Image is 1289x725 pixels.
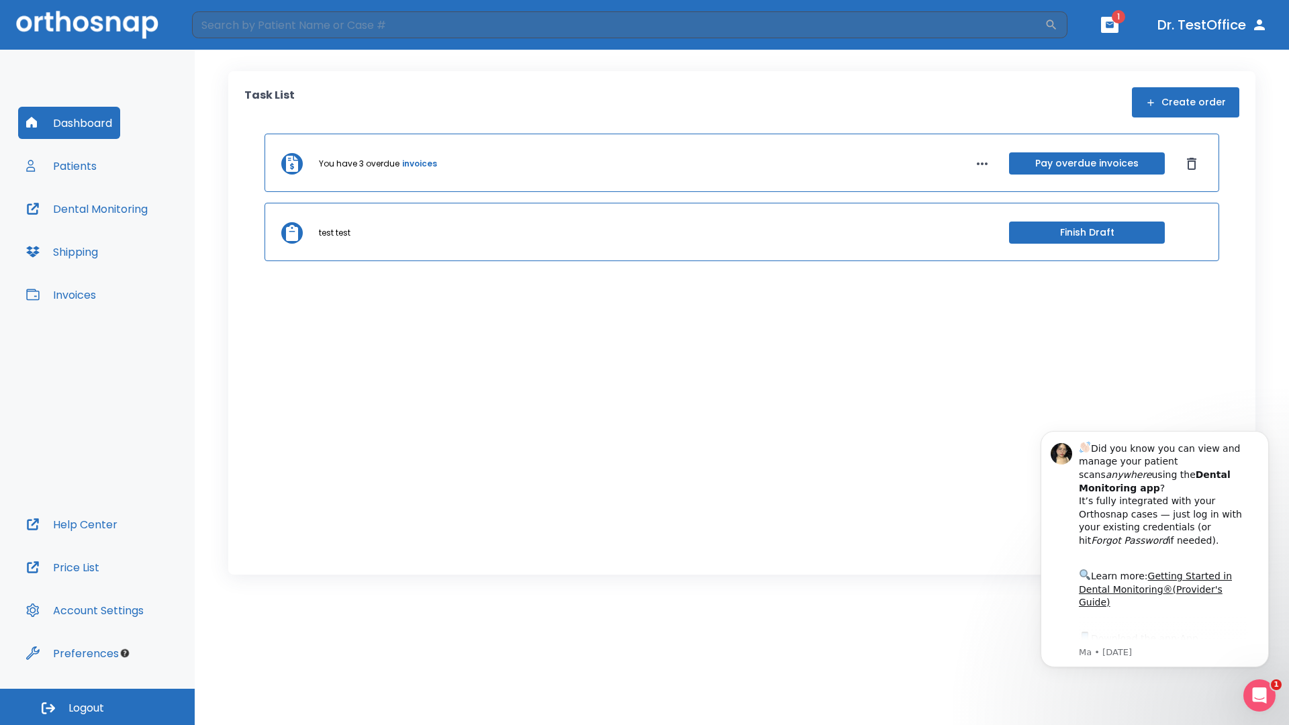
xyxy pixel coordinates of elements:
[18,508,126,540] button: Help Center
[68,701,104,716] span: Logout
[18,551,107,583] button: Price List
[18,637,127,669] button: Preferences
[319,227,350,239] p: test test
[1009,222,1165,244] button: Finish Draft
[192,11,1045,38] input: Search by Patient Name or Case #
[319,158,399,170] p: You have 3 overdue
[18,236,106,268] button: Shipping
[18,594,152,626] button: Account Settings
[1020,411,1289,689] iframe: Intercom notifications message
[58,222,178,246] a: App Store
[1132,87,1239,117] button: Create order
[1181,153,1202,175] button: Dismiss
[228,29,238,40] button: Dismiss notification
[18,279,104,311] button: Invoices
[18,193,156,225] button: Dental Monitoring
[1152,13,1273,37] button: Dr. TestOffice
[1271,679,1282,690] span: 1
[58,219,228,287] div: Download the app: | ​ Let us know if you need help getting started!
[58,236,228,248] p: Message from Ma, sent 3w ago
[16,11,158,38] img: Orthosnap
[119,647,131,659] div: Tooltip anchor
[18,107,120,139] button: Dashboard
[1009,152,1165,175] button: Pay overdue invoices
[18,150,105,182] button: Patients
[1243,679,1276,712] iframe: Intercom live chat
[402,158,437,170] a: invoices
[1112,10,1125,23] span: 1
[244,87,295,117] p: Task List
